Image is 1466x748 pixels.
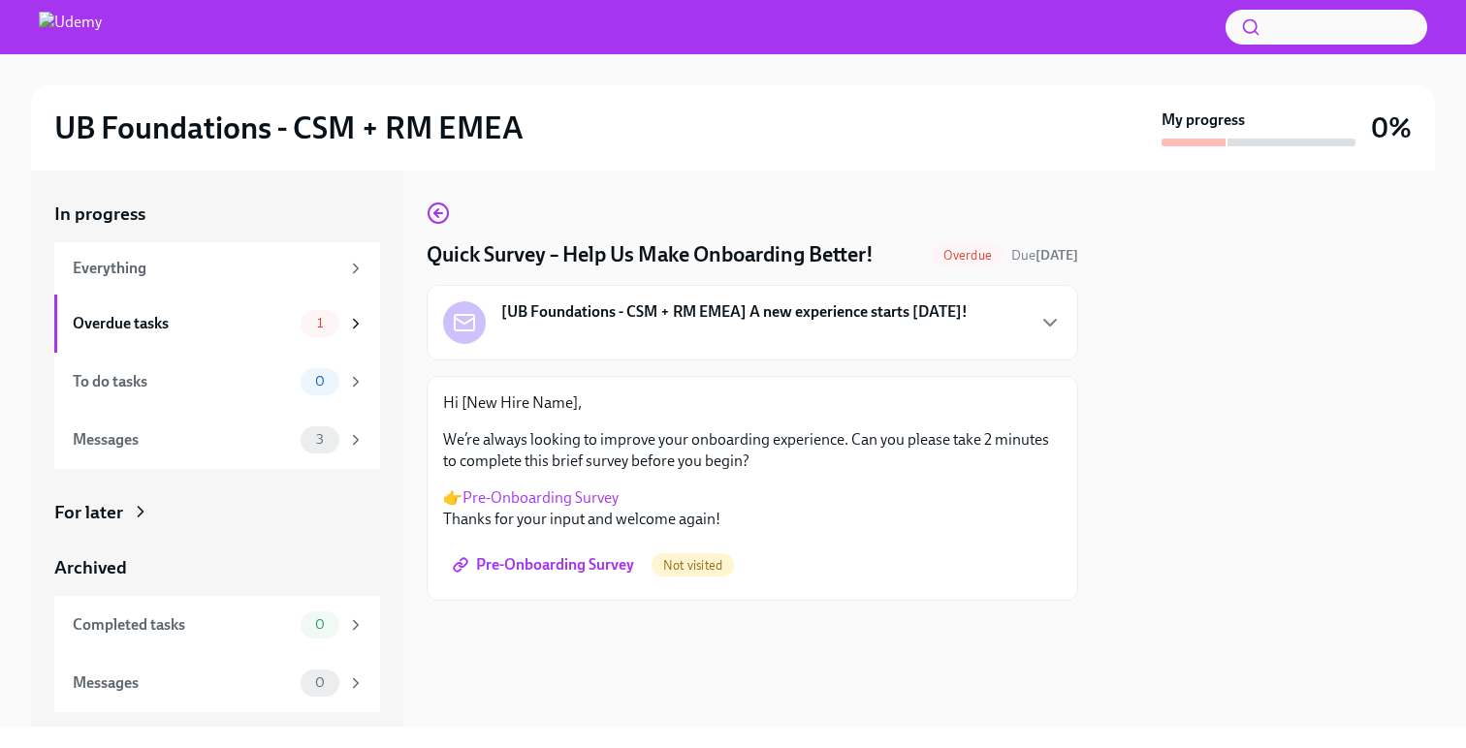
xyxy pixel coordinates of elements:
div: Completed tasks [73,614,293,636]
a: Pre-Onboarding Survey [443,545,648,584]
span: October 5th, 2025 17:00 [1011,246,1078,265]
a: For later [54,500,380,525]
span: Overdue [932,248,1004,263]
span: Pre-Onboarding Survey [457,555,634,575]
strong: My progress [1162,109,1245,131]
div: Messages [73,672,293,694]
span: 1 [305,316,335,330]
a: To do tasks0 [54,353,380,411]
div: Messages [73,429,293,451]
img: Udemy [39,12,102,43]
span: 0 [303,617,336,632]
a: Everything [54,242,380,295]
div: Everything [73,258,339,279]
a: Archived [54,555,380,580]
h4: Quick Survey – Help Us Make Onboarding Better! [427,240,874,269]
a: Completed tasks0 [54,596,380,654]
span: Not visited [652,558,734,573]
a: Pre-Onboarding Survey [462,488,619,507]
div: For later [54,500,123,525]
a: Messages0 [54,654,380,712]
p: Hi [New Hire Name], [443,392,1062,414]
a: Overdue tasks1 [54,295,380,353]
a: In progress [54,202,380,227]
p: We’re always looking to improve your onboarding experience. Can you please take 2 minutes to comp... [443,429,1062,472]
span: 0 [303,374,336,389]
p: 👉 Thanks for your input and welcome again! [443,487,1062,530]
a: Messages3 [54,411,380,469]
h2: UB Foundations - CSM + RM EMEA [54,109,524,147]
span: Due [1011,247,1078,264]
strong: [UB Foundations - CSM + RM EMEA] A new experience starts [DATE]! [501,301,968,323]
div: Overdue tasks [73,313,293,334]
h3: 0% [1371,110,1412,145]
strong: [DATE] [1036,247,1078,264]
div: To do tasks [73,371,293,392]
span: 3 [304,432,335,447]
span: 0 [303,675,336,690]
